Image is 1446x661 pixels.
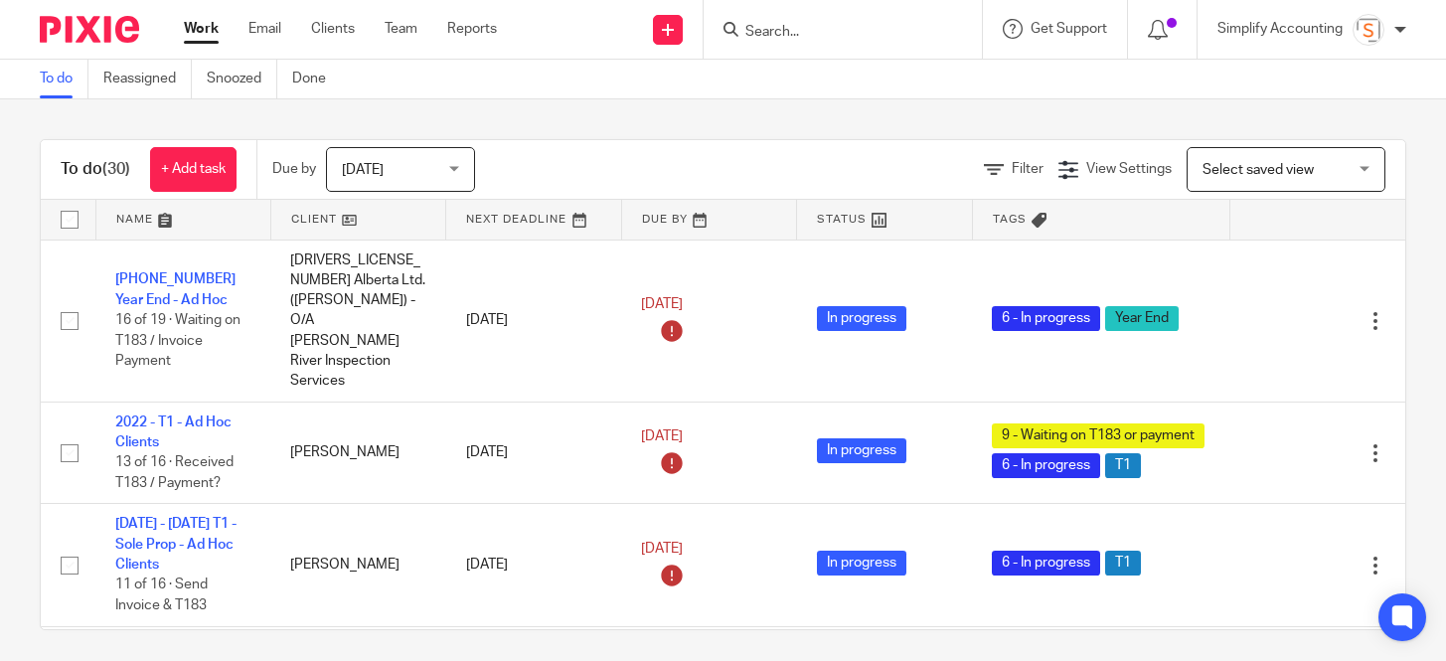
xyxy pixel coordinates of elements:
span: In progress [817,551,906,576]
span: 6 - In progress [992,551,1100,576]
span: In progress [817,306,906,331]
a: [DATE] - [DATE] T1 - Sole Prop - Ad Hoc Clients [115,517,237,572]
td: [DATE] [446,402,621,504]
td: [PERSON_NAME] [270,402,445,504]
img: Pixie [40,16,139,43]
span: (30) [102,161,130,177]
span: 6 - In progress [992,453,1100,478]
span: 11 of 16 · Send Invoice & T183 [115,578,208,613]
a: Done [292,60,341,98]
p: Simplify Accounting [1217,19,1343,39]
span: Select saved view [1203,163,1314,177]
a: Clients [311,19,355,39]
span: 6 - In progress [992,306,1100,331]
span: View Settings [1086,162,1172,176]
td: [DATE] [446,504,621,626]
span: [DATE] [641,542,683,556]
a: To do [40,60,88,98]
span: [DATE] [342,163,384,177]
img: Screenshot%202023-11-29%20141159.png [1353,14,1384,46]
span: 9 - Waiting on T183 or payment [992,423,1205,448]
p: Due by [272,159,316,179]
input: Search [743,24,922,42]
a: Work [184,19,219,39]
td: [DATE] [446,240,621,402]
span: T1 [1105,453,1141,478]
a: Reports [447,19,497,39]
a: [PHONE_NUMBER] Year End - Ad Hoc [115,272,236,306]
a: + Add task [150,147,237,192]
a: Team [385,19,417,39]
span: [DATE] [641,430,683,444]
a: Snoozed [207,60,277,98]
td: [DRIVERS_LICENSE_NUMBER] Alberta Ltd. ([PERSON_NAME]) - O/A [PERSON_NAME] River Inspection Services [270,240,445,402]
a: Reassigned [103,60,192,98]
span: [DATE] [641,298,683,312]
span: Get Support [1031,22,1107,36]
span: T1 [1105,551,1141,576]
a: 2022 - T1 - Ad Hoc Clients [115,415,232,449]
span: In progress [817,438,906,463]
span: 13 of 16 · Received T183 / Payment? [115,456,234,491]
span: Year End [1105,306,1179,331]
span: 16 of 19 · Waiting on T183 / Invoice Payment [115,313,241,368]
a: Email [248,19,281,39]
span: Tags [993,214,1027,225]
td: [PERSON_NAME] [270,504,445,626]
h1: To do [61,159,130,180]
span: Filter [1012,162,1044,176]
